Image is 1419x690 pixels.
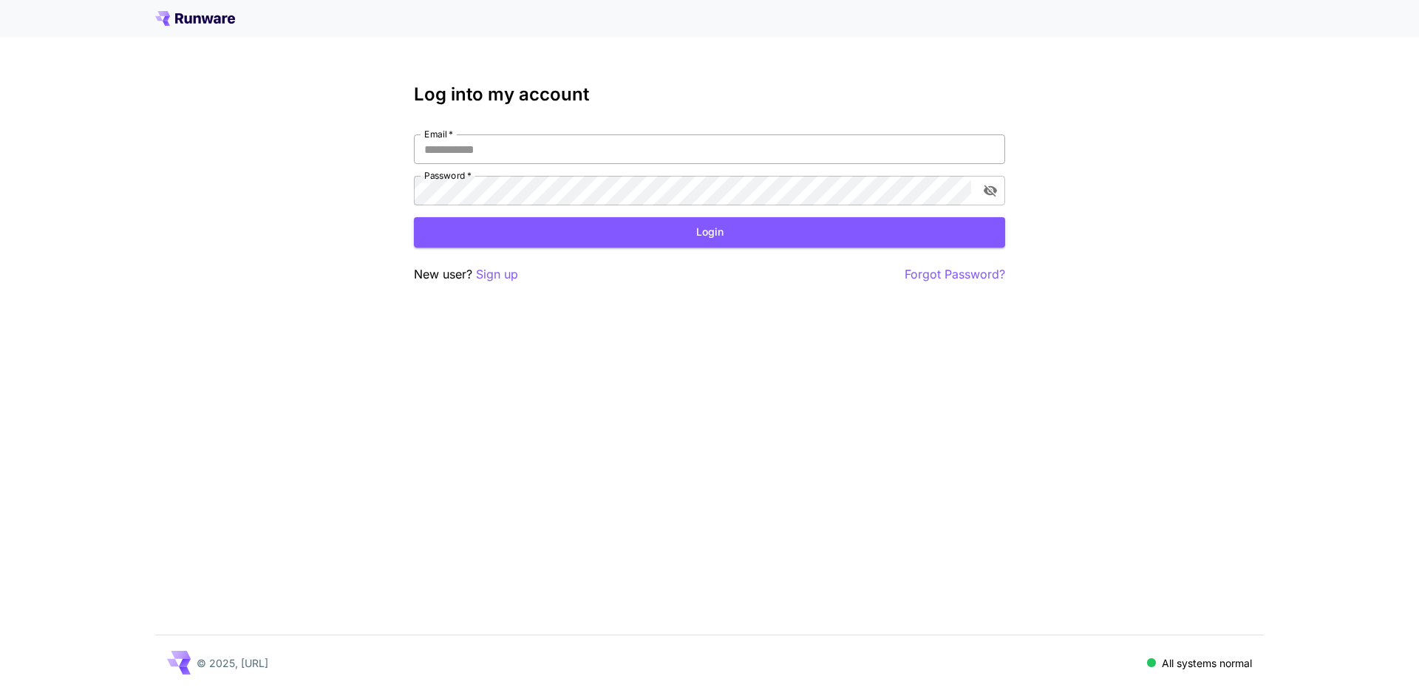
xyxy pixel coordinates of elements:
label: Password [424,169,472,182]
p: All systems normal [1162,655,1252,671]
button: Sign up [476,265,518,284]
button: toggle password visibility [977,177,1004,204]
label: Email [424,128,453,140]
p: © 2025, [URL] [197,655,268,671]
button: Login [414,217,1005,247]
h3: Log into my account [414,84,1005,105]
button: Forgot Password? [905,265,1005,284]
p: New user? [414,265,518,284]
